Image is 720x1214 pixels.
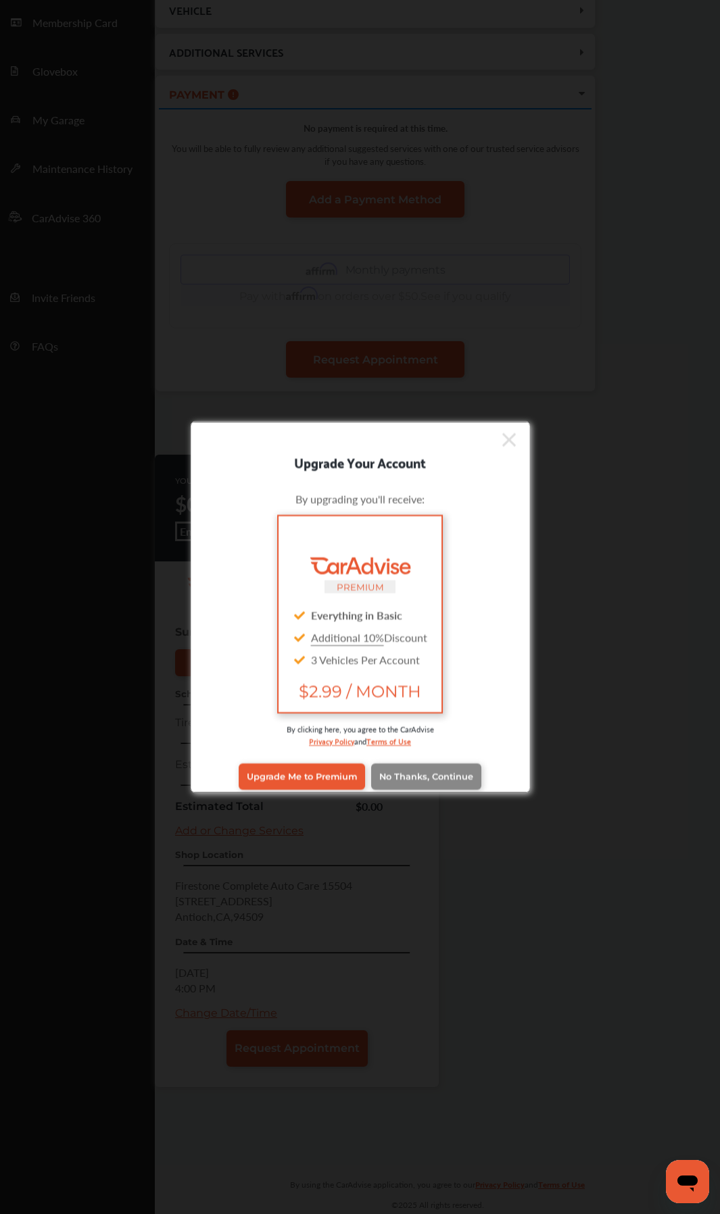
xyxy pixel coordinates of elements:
a: Privacy Policy [309,734,354,747]
span: Discount [311,629,427,644]
a: Terms of Use [366,734,411,747]
u: Additional 10% [311,629,384,644]
strong: Everything in Basic [311,607,402,622]
div: By clicking here, you agree to the CarAdvise and [212,723,509,760]
small: PREMIUM [337,581,384,592]
iframe: Button to launch messaging window [666,1160,709,1203]
div: Upgrade Your Account [191,451,529,472]
div: By upgrading you'll receive: [212,490,509,506]
a: No Thanks, Continue [371,763,481,789]
span: $2.99 / MONTH [289,681,430,701]
span: No Thanks, Continue [379,772,473,782]
span: Upgrade Me to Premium [247,772,357,782]
div: 3 Vehicles Per Account [289,648,430,670]
a: Upgrade Me to Premium [239,763,365,789]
